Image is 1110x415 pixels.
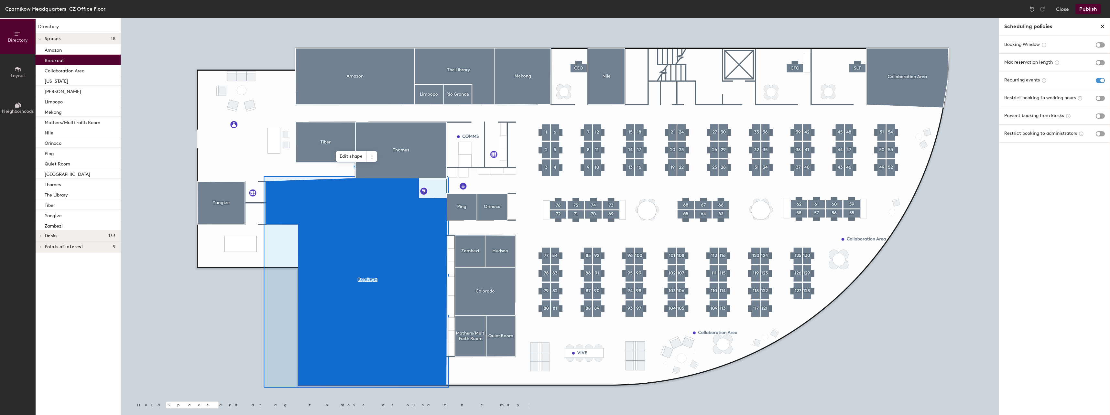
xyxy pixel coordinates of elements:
p: [PERSON_NAME] [45,87,81,94]
span: Edit shape [336,151,367,162]
p: Mothers/Multi Faith Room [45,118,100,125]
p: Limpopo [45,97,63,105]
p: Nile [45,128,53,136]
span: Prevent booking from kiosks [1004,113,1064,119]
p: [GEOGRAPHIC_DATA] [45,170,90,177]
img: Undo [1029,6,1035,12]
p: Tiber [45,201,55,208]
div: Czarnikow Headquarters, CZ Office Floor [5,5,105,13]
span: Restrict booking to working hours [1004,95,1076,101]
img: Redo [1039,6,1046,12]
span: Directory [8,37,28,43]
span: Recurring events [1004,77,1040,83]
span: Layout [11,73,25,79]
p: Mekong [45,108,61,115]
p: Thames [45,180,61,187]
span: Spaces [45,36,61,41]
button: Close [1056,4,1069,14]
span: 133 [108,233,115,239]
button: Publish [1075,4,1101,14]
span: Restrict booking to administrators [1004,131,1077,136]
p: Amazon [45,46,62,53]
p: Yangtze [45,211,62,218]
p: The Library [45,190,68,198]
p: [US_STATE] [45,77,68,84]
span: 18 [111,36,115,41]
svg: close policies [1100,24,1105,29]
p: Breakout [45,56,64,63]
h5: Scheduling policies [1004,23,1052,30]
p: Collaboration Area [45,66,84,74]
span: Booking Window [1004,42,1040,48]
span: 9 [113,244,115,250]
h1: Directory [36,23,121,33]
span: Max reservation length [1004,59,1053,65]
p: Ping [45,149,54,156]
span: Points of interest [45,244,83,250]
span: Desks [45,233,57,239]
p: Zambezi [45,221,63,229]
span: Neighborhoods [2,109,34,114]
p: Orinoco [45,139,61,146]
p: Quiet Room [45,159,70,167]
